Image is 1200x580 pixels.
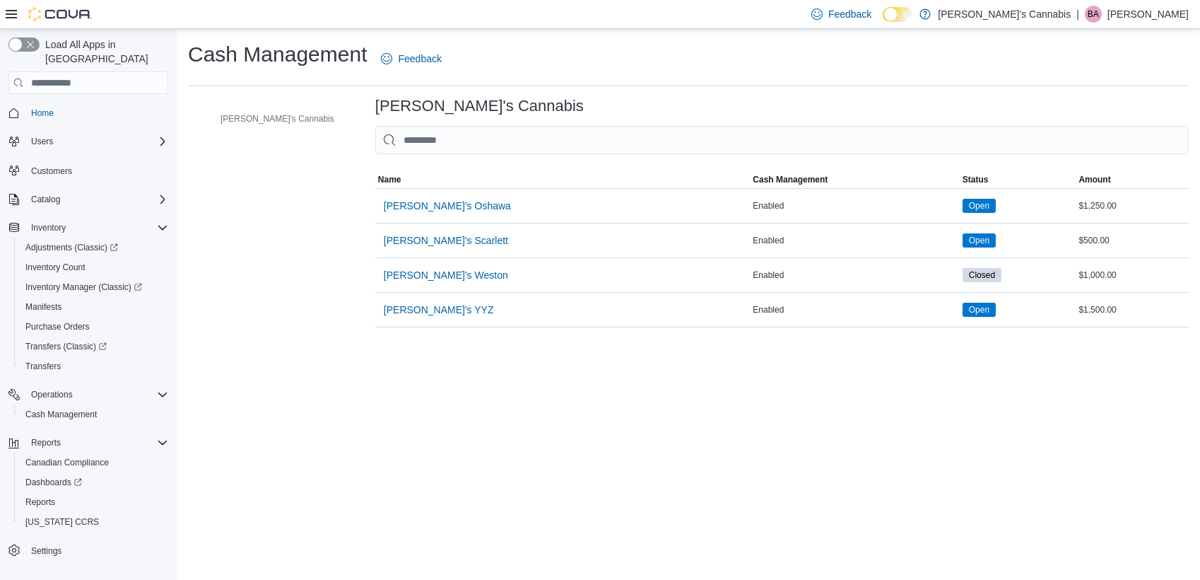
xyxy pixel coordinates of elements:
button: Reports [25,434,66,451]
span: Cash Management [753,174,828,185]
span: Transfers (Classic) [25,341,107,352]
span: Inventory Count [20,259,168,276]
button: Status [960,171,1076,188]
button: Reports [3,433,174,453]
button: Cash Management [750,171,959,188]
a: Settings [25,543,67,559]
p: | [1076,6,1079,23]
button: Inventory [25,219,71,236]
a: [US_STATE] CCRS [20,514,105,530]
span: Catalog [25,191,168,208]
span: Catalog [31,194,60,205]
span: Open [963,303,996,317]
a: Manifests [20,298,67,315]
h3: [PERSON_NAME]'s Cannabis [375,98,584,115]
span: Amount [1078,174,1110,185]
span: Load All Apps in [GEOGRAPHIC_DATA] [40,37,168,66]
span: Home [31,108,54,119]
button: [PERSON_NAME]'s Weston [378,261,514,289]
a: Inventory Manager (Classic) [20,279,148,296]
span: Cash Management [25,409,97,420]
button: Purchase Orders [14,317,174,337]
span: [PERSON_NAME]'s Cannabis [220,113,334,124]
button: Manifests [14,297,174,317]
button: [US_STATE] CCRS [14,512,174,532]
input: Dark Mode [883,7,912,22]
button: [PERSON_NAME]'s Scarlett [378,226,514,255]
span: Operations [25,386,168,403]
span: Dashboards [20,474,168,491]
span: Inventory [31,222,66,233]
div: Enabled [750,267,959,284]
span: Purchase Orders [20,318,168,335]
span: Customers [31,166,72,177]
a: Adjustments (Classic) [20,239,124,256]
span: Open [969,234,989,247]
a: Feedback [375,45,447,73]
span: Closed [963,268,1001,282]
span: Inventory [25,219,168,236]
span: Feedback [398,52,441,66]
span: Inventory Manager (Classic) [20,279,168,296]
span: Users [31,136,53,147]
span: [PERSON_NAME]'s Oshawa [384,199,511,213]
button: Users [25,133,59,150]
span: BA [1088,6,1099,23]
button: [PERSON_NAME]'s YYZ [378,296,500,324]
span: Feedback [828,7,871,21]
h1: Cash Management [188,40,367,69]
button: Catalog [3,190,174,209]
span: [PERSON_NAME]'s YYZ [384,303,494,317]
span: Reports [20,494,168,511]
span: Transfers [25,361,61,372]
span: Purchase Orders [25,321,90,332]
span: Canadian Compliance [20,454,168,471]
span: Open [969,199,989,212]
span: Inventory Count [25,262,86,273]
button: Canadian Compliance [14,453,174,472]
span: Open [963,233,996,248]
a: Purchase Orders [20,318,95,335]
span: Name [378,174,401,185]
a: Canadian Compliance [20,454,114,471]
span: Operations [31,389,73,400]
a: Transfers (Classic) [20,338,112,355]
span: Home [25,104,168,122]
span: Customers [25,161,168,179]
button: Customers [3,160,174,180]
span: Inventory Manager (Classic) [25,282,142,293]
span: [PERSON_NAME]'s Scarlett [384,233,508,248]
a: Cash Management [20,406,102,423]
div: Enabled [750,301,959,318]
span: [PERSON_NAME]'s Weston [384,268,508,282]
input: This is a search bar. As you type, the results lower in the page will automatically filter. [375,126,1189,154]
p: [PERSON_NAME]'s Cannabis [938,6,1071,23]
img: Cova [28,7,92,21]
span: Canadian Compliance [25,457,109,468]
a: Customers [25,163,78,180]
div: $500.00 [1076,232,1189,249]
span: Reports [25,497,55,508]
button: Reports [14,492,174,512]
button: [PERSON_NAME]'s Cannabis [201,110,340,127]
a: Inventory Manager (Classic) [14,277,174,297]
button: [PERSON_NAME]'s Oshawa [378,192,517,220]
button: Operations [25,386,78,403]
a: Reports [20,494,61,511]
span: Open [963,199,996,213]
button: Transfers [14,356,174,376]
span: Adjustments (Classic) [25,242,118,253]
a: Dashboards [14,472,174,492]
span: Washington CCRS [20,514,168,530]
div: Enabled [750,232,959,249]
button: Users [3,132,174,151]
span: Status [963,174,989,185]
span: Transfers [20,358,168,375]
button: Settings [3,540,174,561]
span: Dashboards [25,477,82,488]
span: Open [969,303,989,316]
div: Enabled [750,197,959,214]
span: Settings [25,542,168,559]
span: Manifests [20,298,168,315]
